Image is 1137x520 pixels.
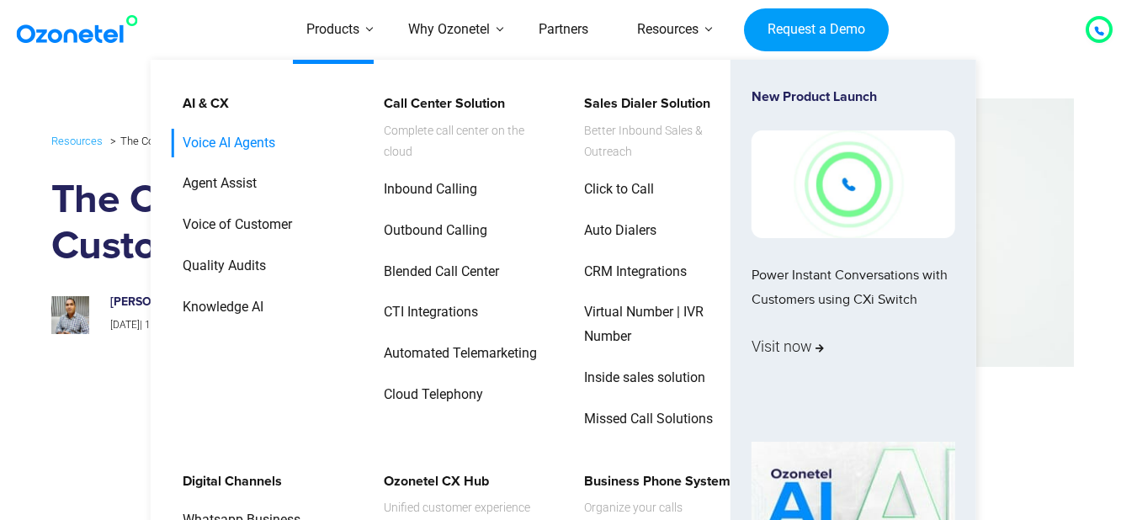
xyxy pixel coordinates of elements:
h6: [PERSON_NAME] [110,295,465,310]
a: New Product LaunchPower Instant Conversations with Customers using CXi SwitchVisit now [752,89,955,435]
a: Missed Call Solutions [573,405,715,434]
a: Quality Audits [172,252,268,281]
a: Inside sales solution [573,363,708,393]
a: Digital Channels [172,467,284,496]
li: The Complete Guide to Customer Satisfaction [106,130,339,151]
h1: The Complete Guide to Customer Satisfaction [51,178,483,270]
a: AI & CX [172,89,231,119]
a: Virtual Number | IVR Number [573,298,752,352]
a: Request a Demo [744,8,888,52]
span: Organize your calls [584,497,731,518]
img: prashanth-kancherla_avatar-200x200.jpeg [51,296,89,334]
a: Agent Assist [172,169,259,199]
a: Voice of Customer [172,210,295,240]
a: Auto Dialers [573,216,659,246]
span: Visit now [752,333,824,360]
span: [DATE] [110,319,140,331]
a: Call Center SolutionComplete call center on the cloud [373,89,552,165]
a: CRM Integrations [573,257,689,287]
a: Outbound Calling [373,216,490,246]
a: Automated Telemarketing [373,339,539,369]
a: Click to Call [573,175,656,204]
a: Knowledge AI [172,293,266,322]
a: Inbound Calling [373,175,480,204]
span: Complete call center on the cloud [384,120,550,162]
a: Blended Call Center [373,257,502,287]
img: New-Project-17.png [752,130,955,238]
span: Better Inbound Sales & Outreach [584,120,750,162]
a: Sales Dialer SolutionBetter Inbound Sales & Outreach [573,89,752,165]
a: Cloud Telephony [373,380,486,410]
a: CTI Integrations [373,298,481,327]
p: | [110,316,465,335]
a: Resources [51,131,103,151]
a: Voice AI Agents [172,129,278,158]
span: 15 [145,319,157,331]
